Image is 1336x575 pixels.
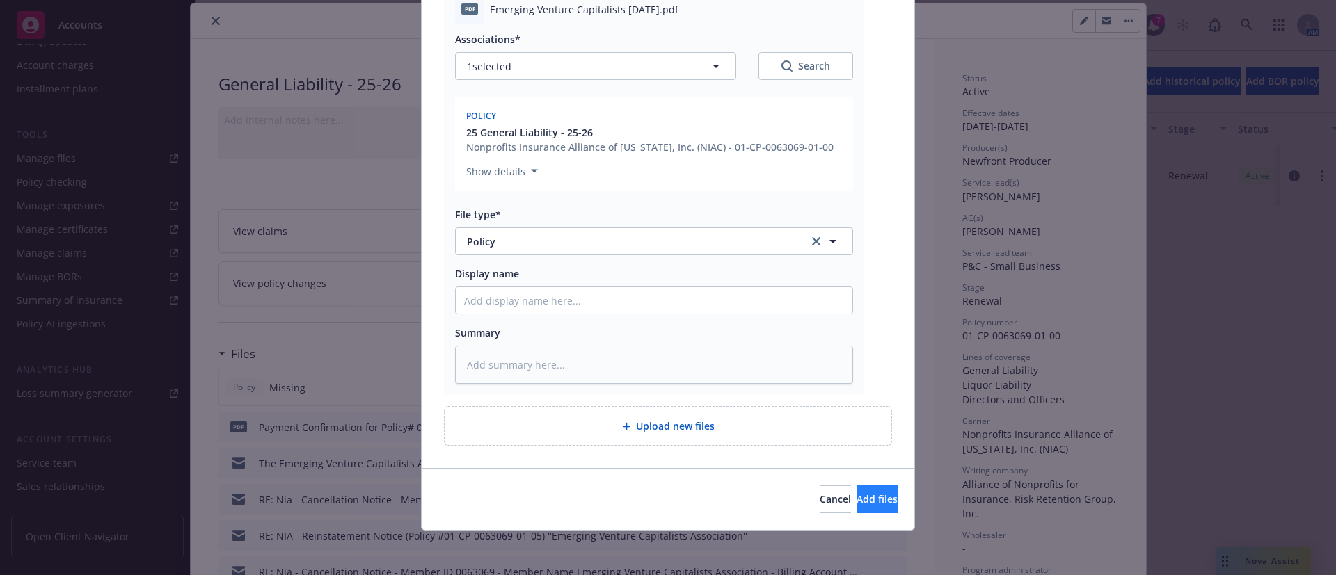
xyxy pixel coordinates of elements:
span: Upload new files [636,419,715,433]
span: Add files [857,492,898,505]
div: Upload new files [444,406,892,446]
span: Cancel [820,492,851,505]
button: Add files [857,485,898,513]
button: Cancel [820,485,851,513]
